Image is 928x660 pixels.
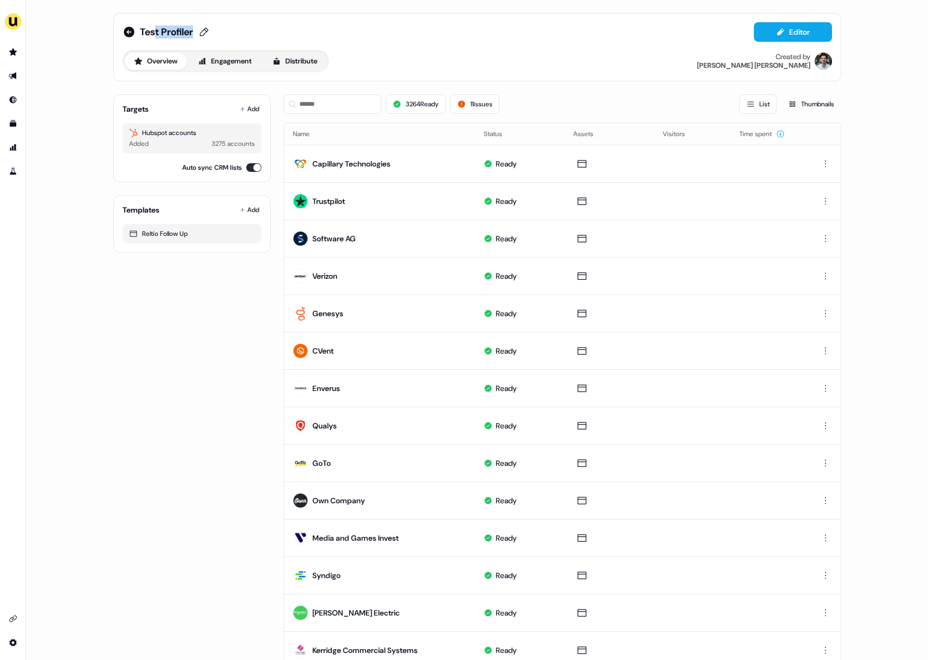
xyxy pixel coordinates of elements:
[663,124,698,144] button: Visitors
[754,28,832,39] a: Editor
[312,495,365,506] div: Own Company
[263,53,327,70] button: Distribute
[4,67,22,85] a: Go to outbound experience
[496,383,517,394] div: Ready
[129,138,149,149] div: Added
[312,645,418,656] div: Kerridge Commercial Systems
[312,383,340,394] div: Enverus
[4,610,22,627] a: Go to integrations
[496,196,517,207] div: Ready
[189,53,261,70] button: Engagement
[697,61,810,70] div: [PERSON_NAME] [PERSON_NAME]
[312,533,399,543] div: Media and Games Invest
[4,139,22,156] a: Go to attribution
[4,91,22,108] a: Go to Inbound
[129,228,255,239] div: Reltio Follow Up
[238,202,261,217] button: Add
[739,94,777,114] button: List
[312,345,334,356] div: CVent
[312,570,341,581] div: Syndigo
[496,607,517,618] div: Ready
[496,271,517,281] div: Ready
[238,101,261,117] button: Add
[739,124,785,144] button: Time spent
[312,458,331,469] div: GoTo
[565,123,654,145] th: Assets
[496,345,517,356] div: Ready
[312,233,356,244] div: Software AG
[312,158,391,169] div: Capillary Technologies
[123,204,159,215] div: Templates
[123,104,149,114] div: Targets
[496,233,517,244] div: Ready
[815,53,832,70] img: Tristan
[182,162,242,173] label: Auto sync CRM lists
[4,115,22,132] a: Go to templates
[496,533,517,543] div: Ready
[386,94,446,114] button: 3264Ready
[496,420,517,431] div: Ready
[312,271,337,281] div: Verizon
[129,127,255,138] div: Hubspot accounts
[496,645,517,656] div: Ready
[4,43,22,61] a: Go to prospects
[312,196,345,207] div: Trustpilot
[212,138,255,149] div: 3275 accounts
[754,22,832,42] button: Editor
[125,53,187,70] button: Overview
[293,124,323,144] button: Name
[450,94,500,114] button: 11issues
[4,634,22,651] a: Go to integrations
[496,308,517,319] div: Ready
[4,163,22,180] a: Go to experiments
[312,420,337,431] div: Qualys
[496,570,517,581] div: Ready
[496,495,517,506] div: Ready
[484,124,515,144] button: Status
[781,94,841,114] button: Thumbnails
[312,308,343,319] div: Genesys
[312,607,400,618] div: [PERSON_NAME] Electric
[496,458,517,469] div: Ready
[140,25,193,39] span: Test Profiler
[496,158,517,169] div: Ready
[776,53,810,61] div: Created by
